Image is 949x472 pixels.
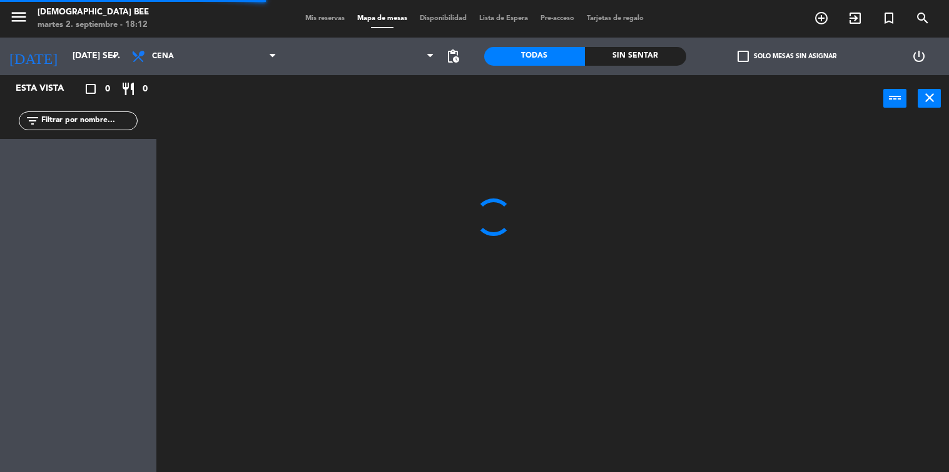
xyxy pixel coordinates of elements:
i: power_settings_new [911,49,926,64]
span: Tarjetas de regalo [581,15,650,22]
span: pending_actions [445,49,460,64]
span: Mis reservas [299,15,351,22]
i: restaurant [121,81,136,96]
div: Sin sentar [585,47,686,66]
span: Disponibilidad [414,15,473,22]
i: menu [9,8,28,26]
span: Lista de Espera [473,15,534,22]
div: Esta vista [6,81,90,96]
span: 0 [143,82,148,96]
span: Cena [152,52,174,61]
i: arrow_drop_down [107,49,122,64]
div: martes 2. septiembre - 18:12 [38,19,149,31]
div: Todas [484,47,586,66]
i: close [922,90,937,105]
button: power_input [883,89,906,108]
div: [DEMOGRAPHIC_DATA] Bee [38,6,149,19]
i: power_input [888,90,903,105]
i: filter_list [25,113,40,128]
span: 0 [105,82,110,96]
i: exit_to_app [848,11,863,26]
i: turned_in_not [881,11,896,26]
span: Pre-acceso [534,15,581,22]
span: check_box_outline_blank [738,51,749,62]
i: search [915,11,930,26]
i: add_circle_outline [814,11,829,26]
input: Filtrar por nombre... [40,114,137,128]
span: Mapa de mesas [351,15,414,22]
button: menu [9,8,28,31]
i: crop_square [83,81,98,96]
label: Solo mesas sin asignar [738,51,836,62]
button: close [918,89,941,108]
